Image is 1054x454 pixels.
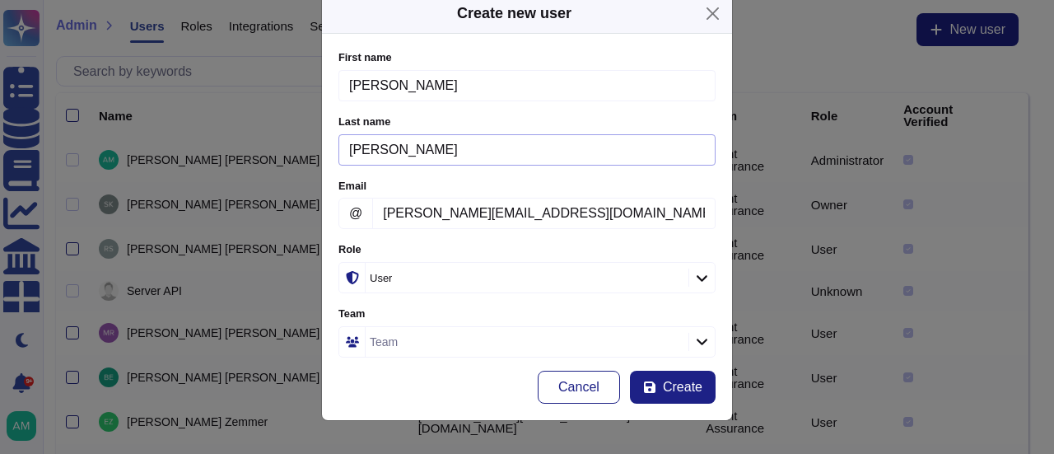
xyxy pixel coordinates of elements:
[338,245,716,255] label: Role
[630,371,716,404] button: Create
[338,70,716,101] input: Enter user firstname
[338,181,716,192] label: Email
[370,273,392,283] div: User
[338,134,716,166] input: Enter user lastname
[372,198,716,229] input: Enter email
[538,371,620,404] button: Cancel
[663,381,702,394] span: Create
[338,309,716,320] label: Team
[338,53,716,63] label: First name
[370,336,398,348] div: Team
[338,117,716,128] label: Last name
[558,381,599,394] span: Cancel
[457,2,571,25] div: Create new user
[338,198,373,229] span: @
[700,1,725,26] button: Close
